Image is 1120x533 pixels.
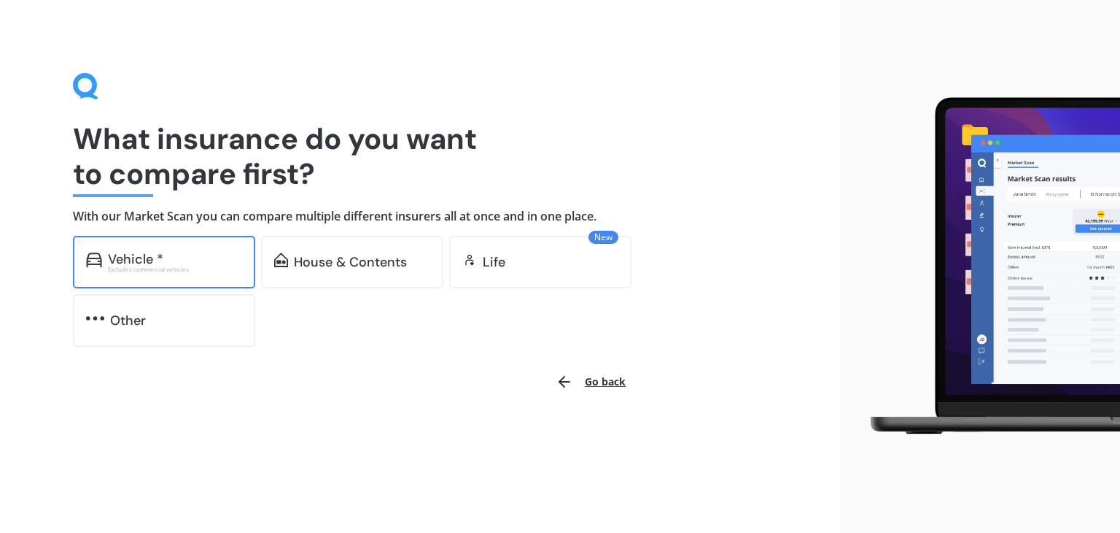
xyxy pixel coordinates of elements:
img: car.f15378c7a67c060ca3f3.svg [86,253,102,267]
div: Life [483,255,505,269]
h4: With our Market Scan you can compare multiple different insurers all at once and in one place. [73,209,767,224]
div: Excludes commercial vehicles [108,266,242,272]
button: Go back [547,364,634,399]
span: New [588,231,618,244]
div: House & Contents [294,255,407,269]
div: Other [110,313,146,328]
img: life.f720d6a2d7cdcd3ad642.svg [462,253,477,267]
div: Vehicle * [108,252,163,266]
img: other.81dba5aafe580aa69f38.svg [86,311,104,326]
h1: What insurance do you want to compare first? [73,121,767,191]
img: home-and-contents.b802091223b8502ef2dd.svg [274,253,288,267]
img: laptop.webp [852,90,1120,442]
